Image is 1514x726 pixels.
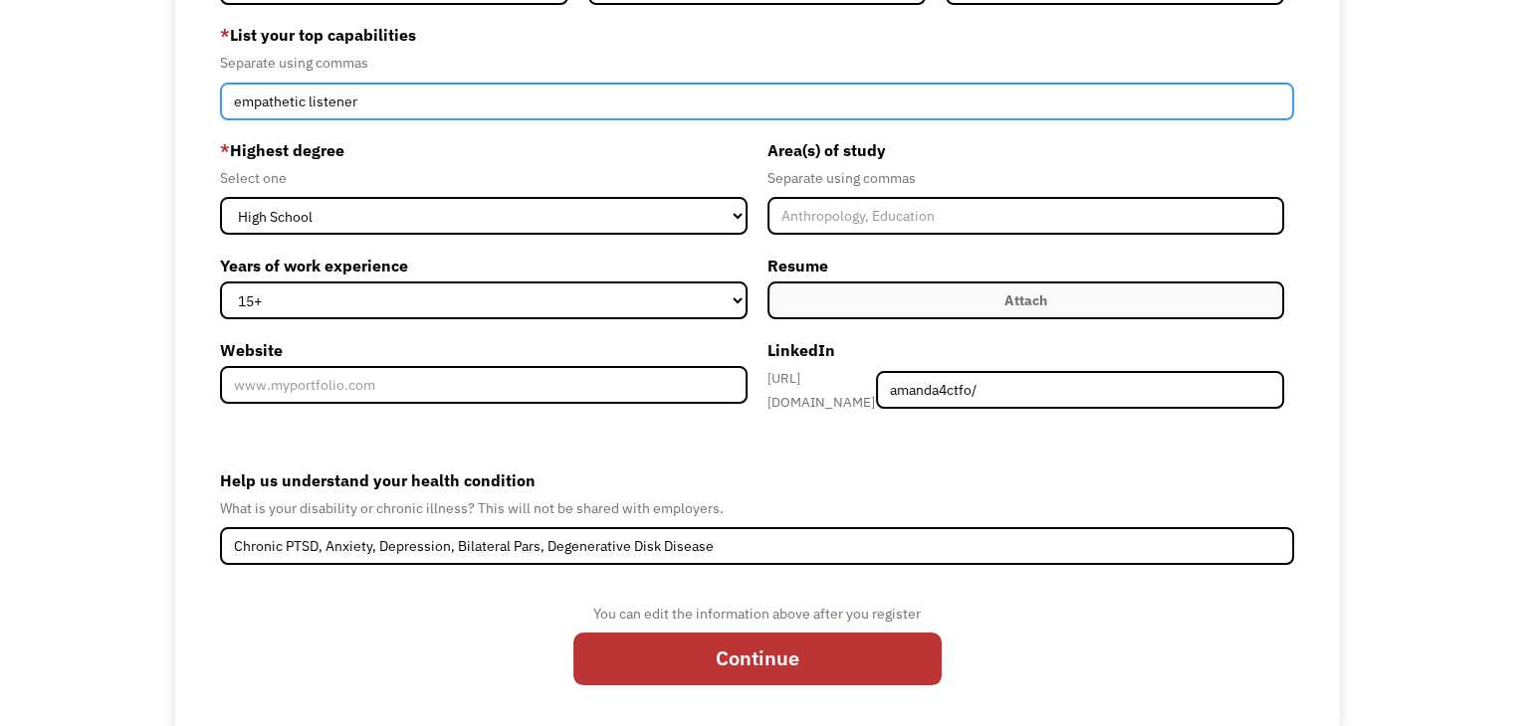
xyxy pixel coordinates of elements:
div: You can edit the information above after you register [573,602,942,626]
input: Continue [573,633,942,685]
label: Highest degree [220,134,747,166]
div: Select one [220,166,747,190]
label: List your top capabilities [220,19,1294,51]
div: [URL][DOMAIN_NAME] [767,366,877,414]
label: Years of work experience [220,250,747,281]
label: Area(s) of study [767,134,1284,166]
div: Separate using commas [220,51,1294,75]
input: Deafness, Depression, Diabetes [220,527,1294,565]
label: Attach [767,281,1284,319]
div: What is your disability or chronic illness? This will not be shared with employers. [220,496,1294,520]
div: Attach [1004,288,1047,312]
input: Anthropology, Education [767,197,1284,235]
input: Videography, photography, accounting [220,83,1294,120]
label: Resume [767,250,1284,281]
input: www.myportfolio.com [220,366,747,404]
label: Website [220,334,747,366]
label: LinkedIn [767,334,1284,366]
div: Separate using commas [767,166,1284,190]
label: Help us understand your health condition [220,464,1294,496]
